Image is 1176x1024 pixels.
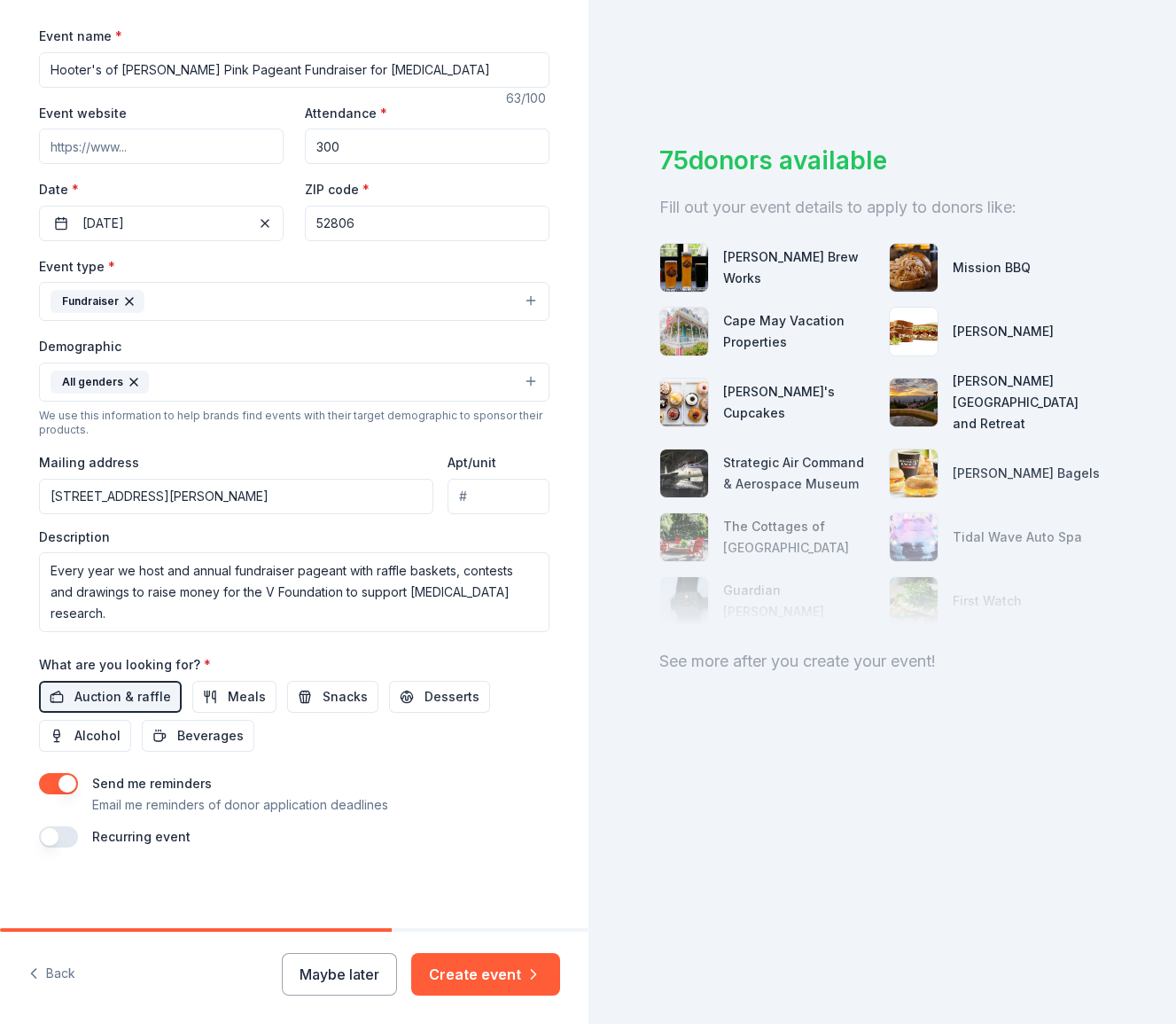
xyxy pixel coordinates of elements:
label: What are you looking for? [39,656,211,674]
div: Mission BBQ [953,257,1031,278]
input: # [448,479,549,514]
label: Demographic [39,338,121,356]
button: Back [28,956,75,993]
div: [PERSON_NAME] [GEOGRAPHIC_DATA] and Retreat [953,371,1105,434]
textarea: Every year we host and annual fundraiser pageant with raffle baskets, contests and drawings to ra... [39,552,549,632]
div: 75 donors available [659,142,1106,179]
button: [DATE] [39,206,284,241]
label: ZIP code [305,181,370,199]
div: Fundraiser [51,290,144,313]
label: Attendance [305,105,387,122]
input: https://www... [39,129,284,164]
button: Alcohol [39,720,131,752]
img: photo for Milio's [890,308,938,356]
label: Recurring event [92,829,191,844]
div: [PERSON_NAME] [953,321,1054,342]
span: Meals [228,686,266,707]
label: Description [39,528,110,546]
div: [PERSON_NAME] Brew Works [723,246,876,289]
input: Enter a US address [39,479,433,514]
div: [PERSON_NAME]'s Cupcakes [723,381,876,424]
button: Maybe later [282,953,397,996]
button: Auction & raffle [39,681,182,713]
button: Beverages [142,720,254,752]
input: Spring Fundraiser [39,52,549,88]
span: Desserts [424,686,479,707]
button: Create event [411,953,560,996]
span: Auction & raffle [74,686,171,707]
button: Desserts [389,681,490,713]
img: photo for Cape May Vacation Properties [660,308,708,356]
img: photo for Crawford Brew Works [660,244,708,292]
input: 12345 (U.S. only) [305,206,549,241]
button: Fundraiser [39,282,549,321]
label: Event type [39,258,115,276]
p: Email me reminders of donor application deadlines [92,794,388,816]
span: Snacks [323,686,368,707]
label: Event name [39,27,122,45]
img: photo for Molly's Cupcakes [660,379,708,426]
div: We use this information to help brands find events with their target demographic to sponsor their... [39,409,549,437]
label: Event website [39,105,127,122]
div: Cape May Vacation Properties [723,310,876,353]
button: Meals [192,681,276,713]
input: 20 [305,129,549,164]
div: See more after you create your event! [659,647,1106,676]
div: 63 /100 [506,88,549,109]
button: Snacks [287,681,378,713]
span: Alcohol [74,725,121,747]
label: Mailing address [39,454,139,472]
img: photo for Downing Mountain Lodge and Retreat [890,379,938,426]
label: Apt/unit [448,454,496,472]
label: Date [39,181,284,199]
img: photo for Mission BBQ [890,244,938,292]
div: All genders [51,371,149,394]
button: All genders [39,363,549,402]
label: Send me reminders [92,776,212,791]
div: Fill out your event details to apply to donors like: [659,193,1106,222]
span: Beverages [177,725,244,747]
